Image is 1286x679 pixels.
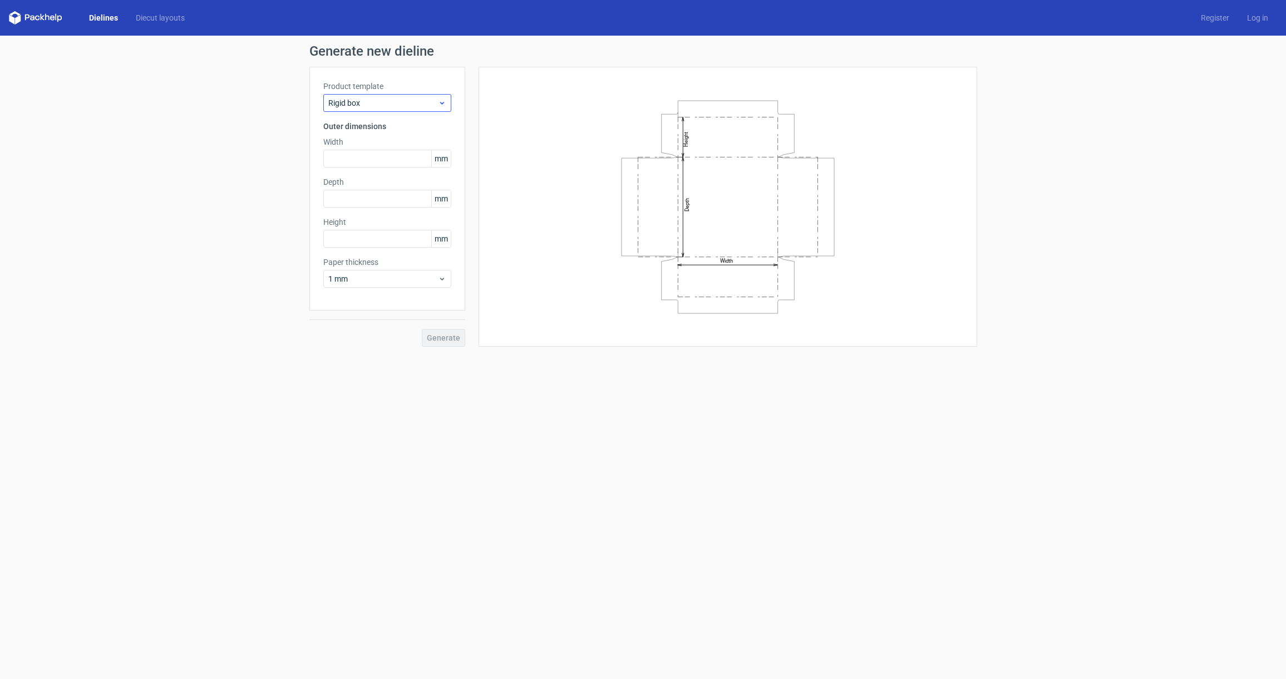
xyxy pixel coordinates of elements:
[1238,12,1277,23] a: Log in
[323,257,451,268] label: Paper thickness
[323,121,451,132] h3: Outer dimensions
[720,258,732,264] text: Width
[431,190,451,207] span: mm
[323,81,451,92] label: Product template
[431,230,451,247] span: mm
[323,217,451,228] label: Height
[323,176,451,188] label: Depth
[1192,12,1238,23] a: Register
[323,136,451,147] label: Width
[127,12,194,23] a: Diecut layouts
[431,150,451,167] span: mm
[328,273,438,284] span: 1 mm
[684,198,690,211] text: Depth
[80,12,127,23] a: Dielines
[683,131,689,146] text: Height
[328,97,438,109] span: Rigid box
[309,45,977,58] h1: Generate new dieline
